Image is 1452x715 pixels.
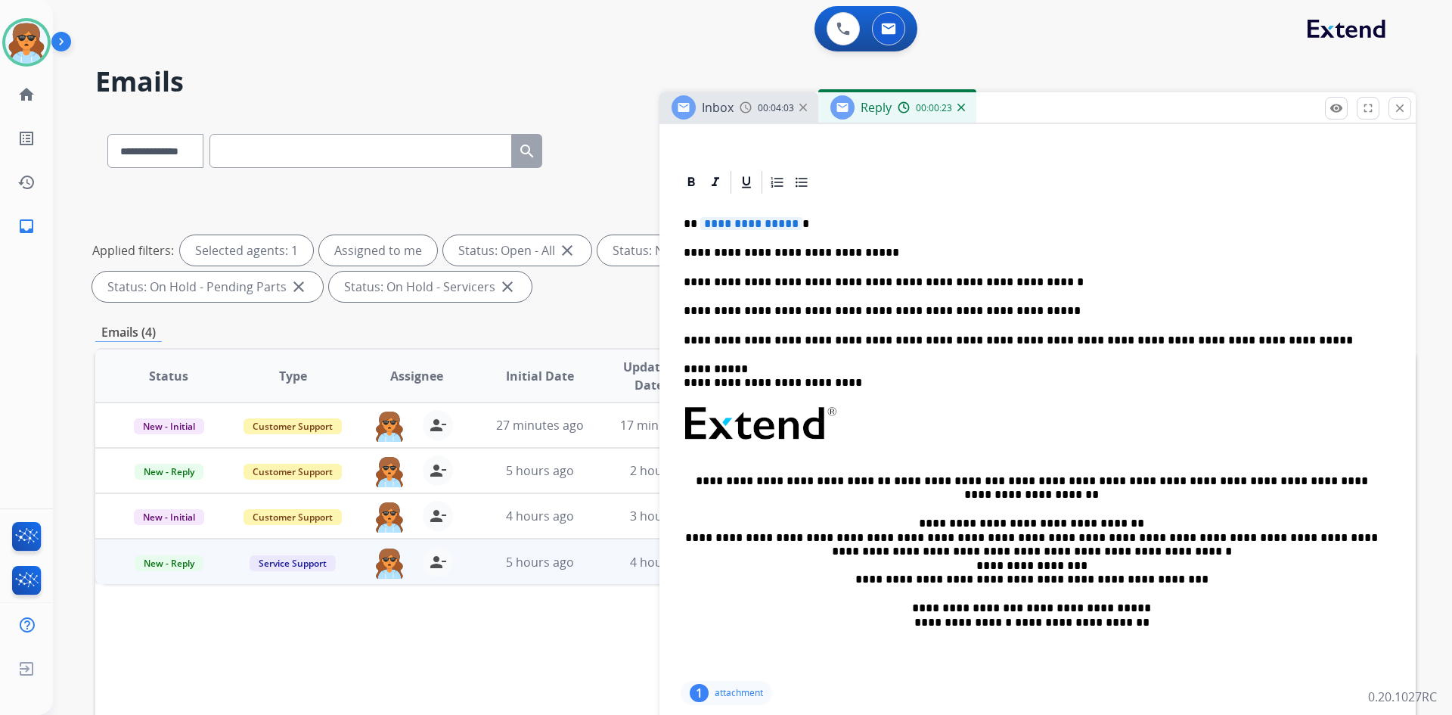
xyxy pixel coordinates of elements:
mat-icon: person_remove [429,462,447,480]
div: Status: New - Initial [597,235,757,266]
mat-icon: close [290,278,308,296]
mat-icon: history [17,173,36,191]
span: New - Initial [134,509,204,525]
img: agent-avatar [374,455,405,487]
span: Type [279,367,307,385]
mat-icon: inbox [17,217,36,235]
img: agent-avatar [374,547,405,579]
div: Italic [704,171,727,194]
div: Bold [680,171,703,194]
mat-icon: fullscreen [1361,101,1375,115]
mat-icon: remove_red_eye [1329,101,1343,115]
div: 1 [690,684,709,702]
span: Reply [861,99,892,116]
span: 27 minutes ago [496,417,584,434]
span: Updated Date [615,358,684,394]
span: 4 hours ago [630,554,698,570]
mat-icon: person_remove [429,553,447,571]
span: 5 hours ago [506,554,574,570]
span: New - Initial [134,418,204,434]
div: Ordered List [766,171,789,194]
span: Inbox [702,99,734,116]
span: Initial Date [506,367,574,385]
mat-icon: list_alt [17,129,36,148]
img: avatar [5,21,48,64]
div: Status: Open - All [443,235,591,266]
span: 4 hours ago [506,508,574,524]
mat-icon: person_remove [429,507,447,525]
span: Status [149,367,188,385]
mat-icon: search [518,142,536,160]
span: Customer Support [244,509,342,525]
span: New - Reply [135,464,203,480]
span: Assignee [390,367,443,385]
p: 0.20.1027RC [1368,688,1437,706]
div: Selected agents: 1 [180,235,313,266]
span: 5 hours ago [506,462,574,479]
p: attachment [715,687,763,699]
span: Customer Support [244,418,342,434]
span: Customer Support [244,464,342,480]
div: Assigned to me [319,235,437,266]
mat-icon: person_remove [429,416,447,434]
div: Status: On Hold - Pending Parts [92,272,323,302]
div: Bullet List [790,171,813,194]
p: Emails (4) [95,323,162,342]
mat-icon: close [498,278,517,296]
span: New - Reply [135,555,203,571]
span: Service Support [250,555,336,571]
span: 17 minutes ago [620,417,708,434]
span: 2 hours ago [630,462,698,479]
div: Status: On Hold - Servicers [329,272,532,302]
p: Applied filters: [92,241,174,260]
span: 3 hours ago [630,508,698,524]
mat-icon: close [1393,101,1407,115]
mat-icon: home [17,85,36,104]
span: 00:04:03 [758,102,794,114]
div: Underline [735,171,758,194]
span: 00:00:23 [916,102,952,114]
img: agent-avatar [374,410,405,442]
mat-icon: close [558,241,576,260]
h2: Emails [95,67,1416,97]
img: agent-avatar [374,501,405,533]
